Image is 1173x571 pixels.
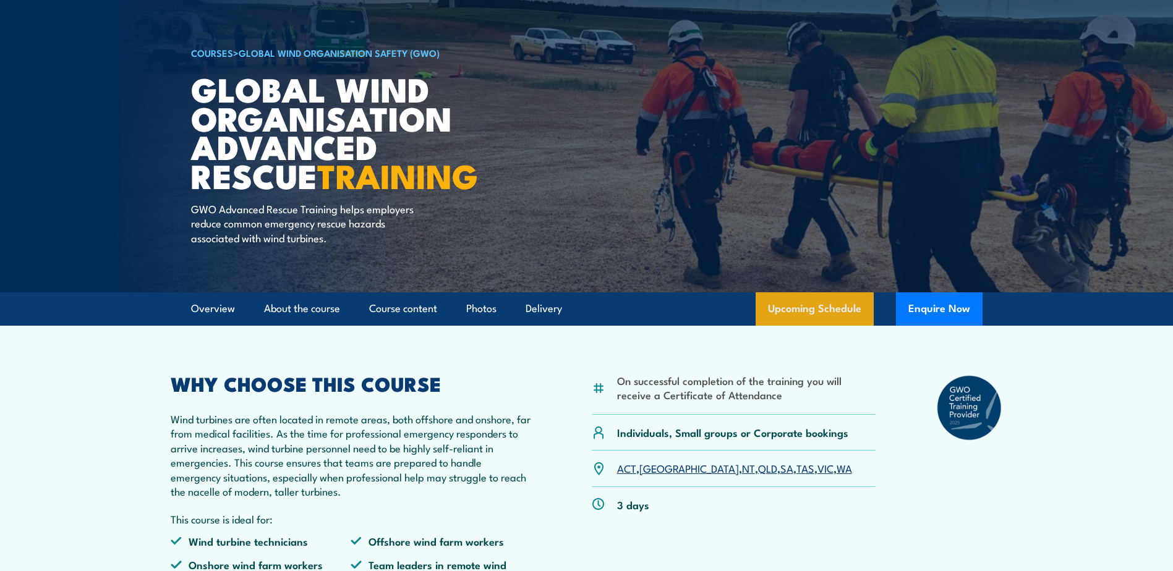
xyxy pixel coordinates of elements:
a: TAS [796,460,814,475]
a: VIC [817,460,834,475]
strong: TRAINING [317,149,478,200]
a: WA [837,460,852,475]
p: Wind turbines are often located in remote areas, both offshore and onshore, far from medical faci... [171,412,532,498]
a: NT [742,460,755,475]
a: Photos [466,292,497,325]
a: COURSES [191,46,233,59]
li: Wind turbine technicians [171,534,351,548]
h2: WHY CHOOSE THIS COURSE [171,374,532,392]
li: On successful completion of the training you will receive a Certificate of Attendance [617,373,876,402]
a: Delivery [526,292,562,325]
a: Upcoming Schedule [756,292,874,326]
a: Course content [369,292,437,325]
a: [GEOGRAPHIC_DATA] [639,460,739,475]
p: 3 days [617,497,649,512]
a: QLD [758,460,777,475]
p: GWO Advanced Rescue Training helps employers reduce common emergency rescue hazards associated wi... [191,201,417,245]
p: This course is ideal for: [171,512,532,526]
img: GWO_badge_2025-a [936,374,1003,441]
a: ACT [617,460,636,475]
a: Global Wind Organisation Safety (GWO) [239,46,440,59]
h6: > [191,45,497,60]
p: Individuals, Small groups or Corporate bookings [617,425,848,439]
a: SA [780,460,793,475]
li: Offshore wind farm workers [351,534,531,548]
h1: Global Wind Organisation Advanced Rescue [191,74,497,190]
a: Overview [191,292,235,325]
button: Enquire Now [896,292,983,326]
p: , , , , , , , [617,461,852,475]
a: About the course [264,292,340,325]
